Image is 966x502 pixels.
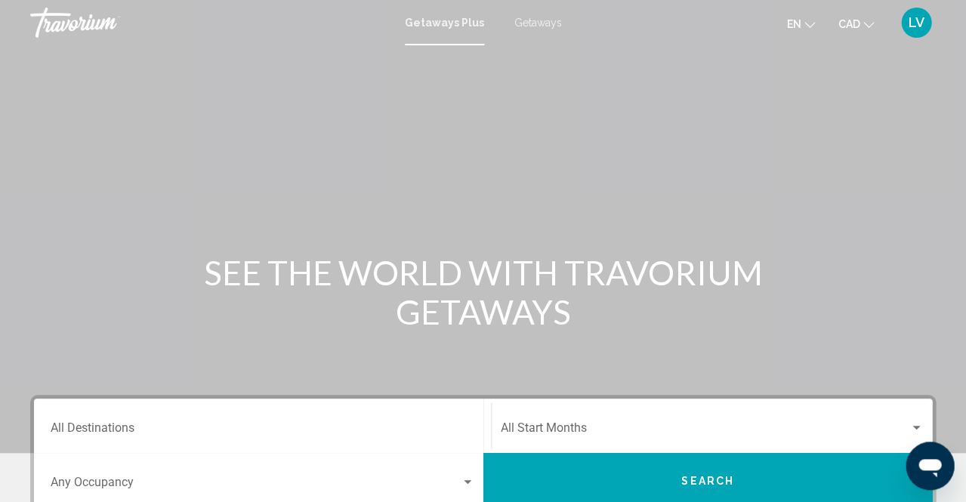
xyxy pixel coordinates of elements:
[786,18,801,30] span: en
[681,475,734,487] span: Search
[514,17,562,29] a: Getaways
[786,13,815,35] button: Change language
[838,18,860,30] span: CAD
[405,17,484,29] a: Getaways Plus
[200,253,767,331] h1: SEE THE WORLD WITH TRAVORIUM GETAWAYS
[897,7,936,38] button: User Menu
[909,15,924,30] span: LV
[838,13,874,35] button: Change currency
[30,8,390,38] a: Travorium
[906,442,954,490] iframe: Button to launch messaging window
